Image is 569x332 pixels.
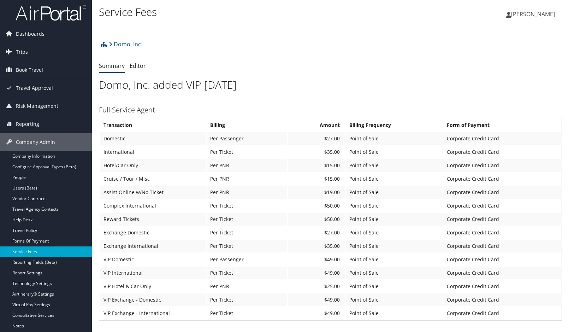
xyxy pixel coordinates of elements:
td: Corporate Credit Card [443,267,561,279]
td: Corporate Credit Card [443,213,561,226]
td: Point of Sale [346,253,443,266]
td: $49.00 [288,267,345,279]
td: $35.00 [288,146,345,158]
td: Corporate Credit Card [443,280,561,293]
td: $27.00 [288,226,345,239]
h1: Service Fees [99,5,408,19]
td: Per PNR [207,186,287,199]
td: $19.00 [288,186,345,199]
td: Assist Online w/No Ticket [100,186,206,199]
td: VIP Exchange - International [100,307,206,320]
td: $49.00 [288,253,345,266]
td: Corporate Credit Card [443,240,561,252]
span: [PERSON_NAME] [511,10,555,18]
span: Risk Management [16,97,58,115]
td: $50.00 [288,213,345,226]
td: Per Passenger [207,132,287,145]
td: Per Ticket [207,146,287,158]
td: Point of Sale [346,280,443,293]
td: Point of Sale [346,213,443,226]
td: Cruise / Tour / Misc [100,173,206,185]
td: Per Ticket [207,213,287,226]
td: Point of Sale [346,307,443,320]
td: Point of Sale [346,267,443,279]
td: Corporate Credit Card [443,159,561,172]
th: Billing Frequency [346,119,443,132]
h1: Domo, Inc. added VIP [DATE] [99,77,562,92]
td: Point of Sale [346,199,443,212]
td: $35.00 [288,240,345,252]
td: $15.00 [288,173,345,185]
td: Corporate Credit Card [443,226,561,239]
td: Per Ticket [207,307,287,320]
td: VIP Domestic [100,253,206,266]
td: Hotel/Car Only [100,159,206,172]
th: Billing [207,119,287,132]
td: Corporate Credit Card [443,132,561,145]
td: Per Passenger [207,253,287,266]
a: [PERSON_NAME] [506,4,562,25]
td: Complex International [100,199,206,212]
span: Travel Approval [16,79,53,97]
span: Reporting [16,115,39,133]
span: Dashboards [16,25,45,43]
td: Point of Sale [346,226,443,239]
td: Per Ticket [207,240,287,252]
span: Company Admin [16,133,55,151]
td: Exchange International [100,240,206,252]
td: Corporate Credit Card [443,173,561,185]
td: International [100,146,206,158]
td: $15.00 [288,159,345,172]
td: Per PNR [207,159,287,172]
td: $50.00 [288,199,345,212]
td: VIP Hotel & Car Only [100,280,206,293]
td: VIP Exchange - Domestic [100,293,206,306]
td: Point of Sale [346,159,443,172]
th: Form of Payment [443,119,561,132]
td: Corporate Credit Card [443,199,561,212]
td: Corporate Credit Card [443,293,561,306]
td: Reward Tickets [100,213,206,226]
td: Per Ticket [207,199,287,212]
td: $49.00 [288,307,345,320]
td: Point of Sale [346,293,443,306]
td: Domestic [100,132,206,145]
td: Per Ticket [207,226,287,239]
td: Exchange Domestic [100,226,206,239]
img: airportal-logo.png [16,5,86,21]
td: $27.00 [288,132,345,145]
td: Point of Sale [346,173,443,185]
td: Per Ticket [207,293,287,306]
a: Editor [130,62,146,70]
th: Amount [288,119,345,132]
span: Trips [16,43,28,61]
td: Point of Sale [346,240,443,252]
th: Transaction [100,119,206,132]
h3: Full Service Agent [99,105,562,115]
td: Per PNR [207,173,287,185]
td: $49.00 [288,293,345,306]
td: Corporate Credit Card [443,146,561,158]
td: Point of Sale [346,132,443,145]
td: $25.00 [288,280,345,293]
td: Point of Sale [346,146,443,158]
td: Per Ticket [207,267,287,279]
td: Corporate Credit Card [443,186,561,199]
td: Point of Sale [346,186,443,199]
td: Per PNR [207,280,287,293]
a: Domo, Inc. [109,37,142,51]
td: VIP International [100,267,206,279]
td: Corporate Credit Card [443,253,561,266]
span: Book Travel [16,61,43,79]
td: Corporate Credit Card [443,307,561,320]
a: Summary [99,62,125,70]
